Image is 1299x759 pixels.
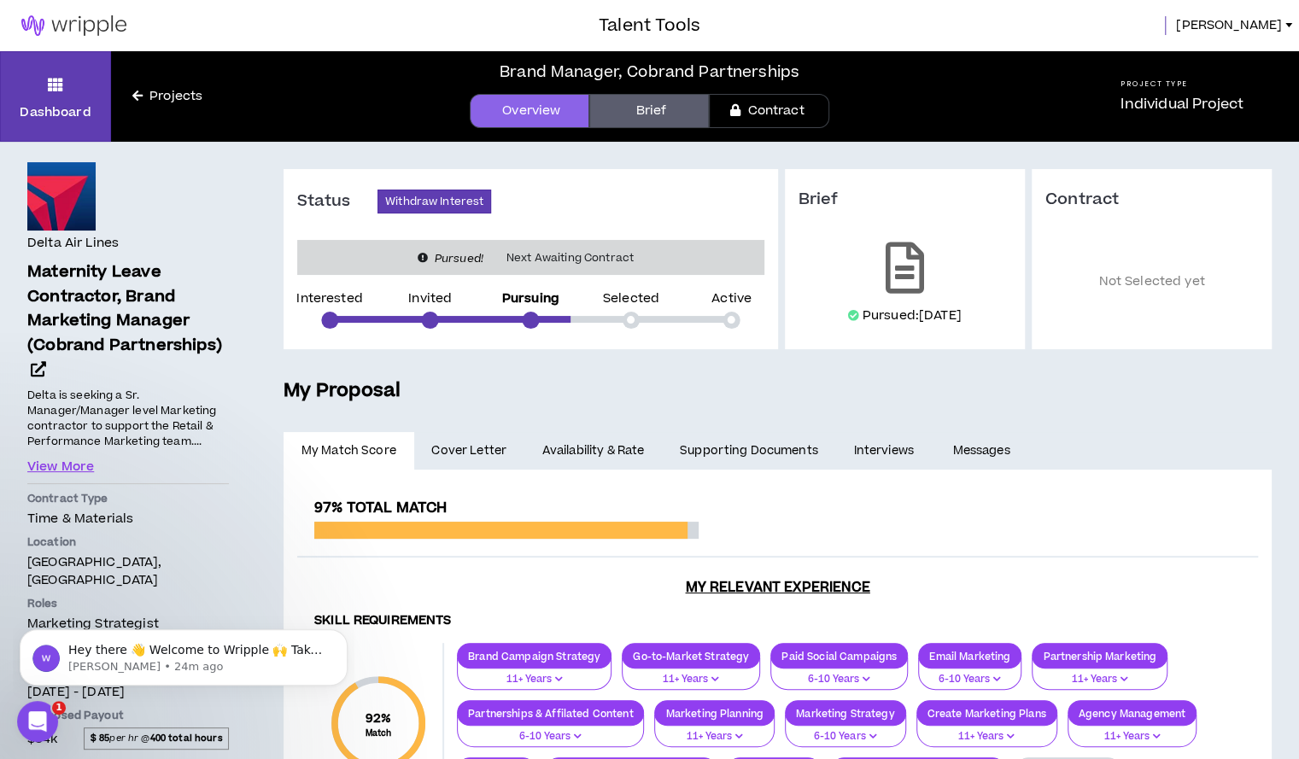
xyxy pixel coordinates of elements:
[27,534,229,550] p: Location
[91,732,110,744] strong: $ 85
[918,657,1021,690] button: 6-10 Years
[468,672,600,687] p: 11+ Years
[27,260,222,357] span: Maternity Leave Contractor, Brand Marketing Manager (Cobrand Partnerships)
[458,650,611,663] p: Brand Campaign Strategy
[1176,16,1282,35] span: [PERSON_NAME]
[711,293,752,305] p: Active
[603,293,659,305] p: Selected
[52,701,66,715] span: 1
[297,191,377,212] h3: Status
[709,94,828,128] a: Contract
[468,729,633,744] p: 6-10 Years
[314,613,1241,629] h4: Skill Requirements
[27,458,94,476] button: View More
[314,498,447,518] span: 97% Total Match
[150,732,223,744] strong: 400 total hours
[366,709,392,727] span: 92 %
[296,293,362,305] p: Interested
[771,650,907,663] p: Paid Social Campaigns
[20,103,91,121] p: Dashboard
[786,707,905,720] p: Marketing Strategy
[84,727,229,750] span: per hr @
[27,260,229,383] a: Maternity Leave Contractor, Brand Marketing Manager (Cobrand Partnerships)
[796,729,895,744] p: 6-10 Years
[27,708,229,723] p: Proposed Payout
[622,657,760,690] button: 11+ Years
[111,87,224,106] a: Projects
[431,441,506,460] span: Cover Letter
[935,432,1032,470] a: Messages
[1068,707,1196,720] p: Agency Management
[589,94,709,128] a: Brief
[27,234,119,253] h4: Delta Air Lines
[27,553,229,589] p: [GEOGRAPHIC_DATA], [GEOGRAPHIC_DATA]
[863,307,962,324] p: Pursued: [DATE]
[502,293,559,305] p: Pursuing
[524,432,662,470] a: Availability & Rate
[366,727,392,739] small: Match
[27,510,229,528] p: Time & Materials
[929,672,1010,687] p: 6-10 Years
[1121,94,1243,114] p: Individual Project
[1121,79,1243,90] h5: Project Type
[836,432,935,470] a: Interviews
[284,432,414,470] a: My Match Score
[408,293,452,305] p: Invited
[927,729,1046,744] p: 11+ Years
[457,657,611,690] button: 11+ Years
[1045,236,1258,329] p: Not Selected yet
[27,387,229,451] p: Delta is seeking a Sr. Manager/Manager level Marketing contractor to support the Retail & Perform...
[599,13,700,38] h3: Talent Tools
[1033,650,1167,663] p: Partnership Marketing
[1032,657,1167,690] button: 11+ Years
[655,707,774,720] p: Marketing Planning
[435,251,483,266] i: Pursued!
[27,491,229,506] p: Contract Type
[457,715,644,747] button: 6-10 Years
[17,701,58,742] iframe: Intercom live chat
[770,657,908,690] button: 6-10 Years
[799,190,1011,210] h3: Brief
[662,432,835,470] a: Supporting Documents
[284,377,1272,406] h5: My Proposal
[917,707,1056,720] p: Create Marketing Plans
[500,61,799,84] div: Brand Manager, Cobrand Partnerships
[458,707,643,720] p: Partnerships & Affilated Content
[919,650,1021,663] p: Email Marketing
[916,715,1057,747] button: 11+ Years
[1043,672,1156,687] p: 11+ Years
[785,715,906,747] button: 6-10 Years
[377,190,491,213] button: Withdraw Interest
[1079,729,1185,744] p: 11+ Years
[470,94,589,128] a: Overview
[1045,190,1258,210] h3: Contract
[297,579,1258,596] h3: My Relevant Experience
[13,593,354,713] iframe: Intercom notifications message
[496,249,644,266] span: Next Awaiting Contract
[633,672,749,687] p: 11+ Years
[623,650,759,663] p: Go-to-Market Strategy
[654,715,775,747] button: 11+ Years
[1068,715,1197,747] button: 11+ Years
[665,729,764,744] p: 11+ Years
[781,672,897,687] p: 6-10 Years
